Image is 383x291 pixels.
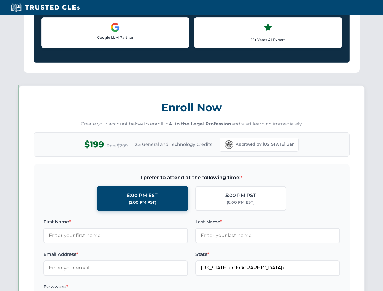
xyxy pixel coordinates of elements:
input: Enter your email [43,260,188,276]
img: Google [110,22,120,32]
p: Google LLM Partner [46,35,184,40]
div: (8:00 PM EST) [227,199,254,206]
div: 5:00 PM EST [127,192,158,199]
span: Approved by [US_STATE] Bar [236,141,294,147]
span: I prefer to attend at the following time: [43,174,340,182]
div: 5:00 PM PST [225,192,256,199]
label: State [195,251,340,258]
img: Trusted CLEs [9,3,82,12]
label: Last Name [195,218,340,226]
label: First Name [43,218,188,226]
strong: AI in the Legal Profession [169,121,231,127]
label: Email Address [43,251,188,258]
p: 15+ Years AI Expert [199,37,337,43]
span: $199 [84,138,104,151]
input: Enter your first name [43,228,188,243]
span: 2.5 General and Technology Credits [135,141,212,148]
img: Florida Bar [225,140,233,149]
input: Enter your last name [195,228,340,243]
label: Password [43,283,188,290]
span: Reg $299 [106,142,128,149]
p: Create your account below to enroll in and start learning immediately. [34,121,350,128]
div: (2:00 PM PST) [129,199,156,206]
input: Florida (FL) [195,260,340,276]
h3: Enroll Now [34,98,350,117]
